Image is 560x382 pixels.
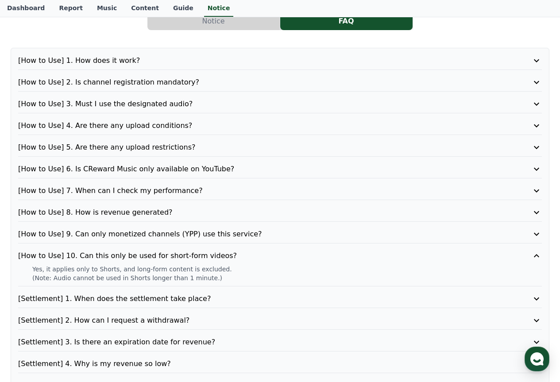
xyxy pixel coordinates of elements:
a: Home [3,281,58,303]
button: [How to Use] 3. Must I use the designated audio? [18,99,542,109]
p: [How to Use] 6. Is CReward Music only available on YouTube? [18,164,500,174]
p: [How to Use] 10. Can this only be used for short-form videos? [18,251,500,261]
a: Messages [58,281,114,303]
p: [Settlement] 1. When does the settlement take place? [18,293,500,304]
a: Settings [114,281,170,303]
p: [Settlement] 4. Why is my revenue so low? [18,359,500,369]
p: [How to Use] 1. How does it work? [18,55,500,66]
button: [How to Use] 5. Are there any upload restrictions? [18,142,542,153]
p: (Note: Audio cannot be used in Shorts longer than 1 minute.) [32,274,542,282]
p: [How to Use] 7. When can I check my performance? [18,185,500,196]
p: Yes, it applies only to Shorts, and long-form content is excluded. [32,265,542,274]
span: Home [23,294,38,301]
button: [How to Use] 1. How does it work? [18,55,542,66]
p: [How to Use] 2. Is channel registration mandatory? [18,77,500,88]
p: [How to Use] 8. How is revenue generated? [18,207,500,218]
button: [Settlement] 4. Why is my revenue so low? [18,359,542,369]
p: [How to Use] 5. Are there any upload restrictions? [18,142,500,153]
button: [How to Use] 9. Can only monetized channels (YPP) use this service? [18,229,542,239]
span: Messages [73,294,100,301]
p: [Settlement] 3. Is there an expiration date for revenue? [18,337,500,347]
button: [Settlement] 2. How can I request a withdrawal? [18,315,542,326]
button: [How to Use] 6. Is CReward Music only available on YouTube? [18,164,542,174]
p: [Settlement] 2. How can I request a withdrawal? [18,315,500,326]
p: [How to Use] 9. Can only monetized channels (YPP) use this service? [18,229,500,239]
a: FAQ [280,12,413,30]
button: [How to Use] 7. When can I check my performance? [18,185,542,196]
button: [Settlement] 1. When does the settlement take place? [18,293,542,304]
button: Notice [147,12,280,30]
button: [How to Use] 2. Is channel registration mandatory? [18,77,542,88]
button: [Settlement] 3. Is there an expiration date for revenue? [18,337,542,347]
button: FAQ [280,12,413,30]
button: [How to Use] 4. Are there any upload conditions? [18,120,542,131]
button: [How to Use] 8. How is revenue generated? [18,207,542,218]
p: [How to Use] 4. Are there any upload conditions? [18,120,500,131]
button: [How to Use] 10. Can this only be used for short-form videos? [18,251,542,261]
p: [How to Use] 3. Must I use the designated audio? [18,99,500,109]
span: Settings [131,294,153,301]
